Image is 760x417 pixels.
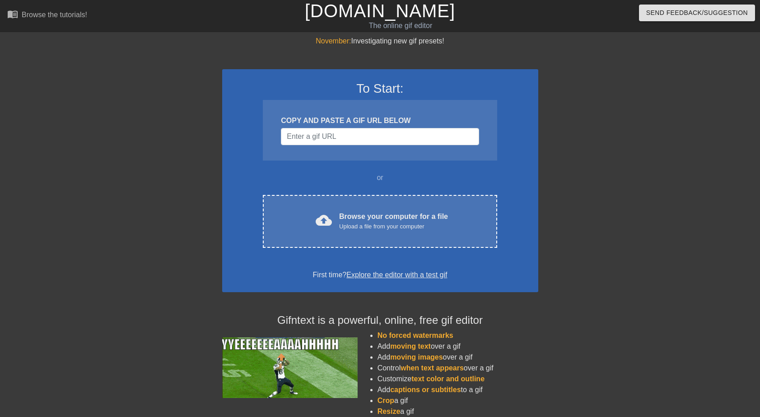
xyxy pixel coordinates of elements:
div: The online gif editor [258,20,543,31]
li: a gif [378,395,538,406]
a: Explore the editor with a test gif [346,271,447,279]
li: Add over a gif [378,341,538,352]
span: menu_book [7,9,18,19]
div: Browse the tutorials! [22,11,87,19]
a: Browse the tutorials! [7,9,87,23]
li: Add to a gif [378,384,538,395]
span: moving text [390,342,431,350]
h4: Gifntext is a powerful, online, free gif editor [222,314,538,327]
div: Browse your computer for a file [339,211,448,231]
span: captions or subtitles [390,386,461,393]
span: when text appears [401,364,464,372]
img: football_small.gif [222,337,358,398]
span: November: [316,37,351,45]
span: moving images [390,353,443,361]
span: No forced watermarks [378,332,453,339]
h3: To Start: [234,81,527,96]
li: Add over a gif [378,352,538,363]
a: [DOMAIN_NAME] [305,1,455,21]
li: Customize [378,374,538,384]
span: Resize [378,408,401,415]
button: Send Feedback/Suggestion [639,5,755,21]
span: cloud_upload [316,212,332,228]
span: text color and outline [411,375,485,383]
li: Control over a gif [378,363,538,374]
span: Crop [378,397,394,404]
li: a gif [378,406,538,417]
input: Username [281,128,479,145]
div: Upload a file from your computer [339,222,448,231]
div: First time? [234,270,527,280]
div: or [246,172,515,183]
span: Send Feedback/Suggestion [646,7,748,19]
div: COPY AND PASTE A GIF URL BELOW [281,115,479,126]
div: Investigating new gif presets! [222,36,538,47]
